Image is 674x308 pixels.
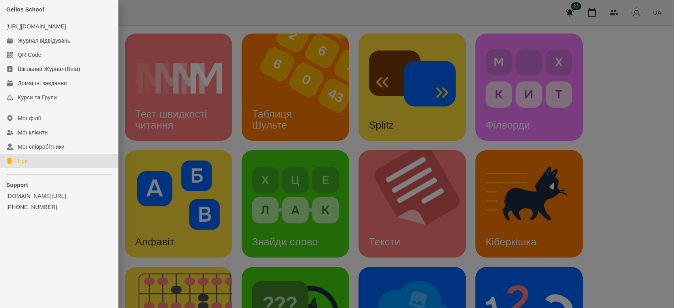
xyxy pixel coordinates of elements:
[18,65,80,73] div: Шкільний Журнал(Beta)
[6,203,112,211] a: [PHONE_NUMBER]
[18,51,41,59] div: QR Code
[18,79,67,87] div: Домашні завдання
[6,181,112,189] p: Support
[18,129,48,136] div: Мої клієнти
[18,37,70,45] div: Журнал відвідувань
[18,114,41,122] div: Мої філії
[18,157,28,165] div: Ігри
[6,6,44,13] span: Gelios School
[18,93,57,101] div: Курси та Групи
[18,143,65,151] div: Мої співробітники
[6,192,112,200] a: [DOMAIN_NAME][URL]
[6,23,66,30] a: [URL][DOMAIN_NAME]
